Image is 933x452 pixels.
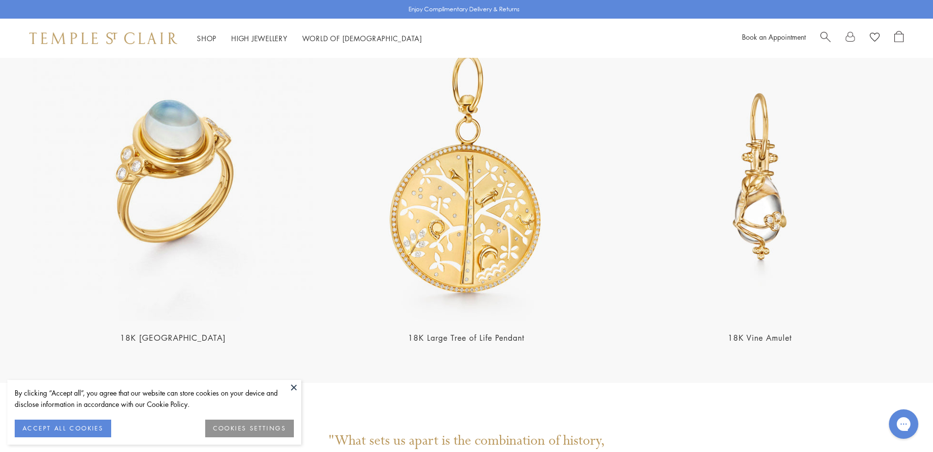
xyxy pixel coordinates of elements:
[15,387,294,410] div: By clicking “Accept all”, you agree that our website can store cookies on your device and disclos...
[15,420,111,437] button: ACCEPT ALL COOKIES
[29,33,317,321] img: R14110-BM8V
[894,31,904,46] a: Open Shopping Bag
[728,332,792,343] a: 18K Vine Amulet
[120,332,226,343] a: 18K [GEOGRAPHIC_DATA]
[884,406,923,442] iframe: Gorgias live chat messenger
[408,332,525,343] a: 18K Large Tree of Life Pendant
[616,33,904,321] img: P51816-E11VINE
[197,33,216,43] a: ShopShop
[205,420,294,437] button: COOKIES SETTINGS
[820,31,831,46] a: Search
[323,33,610,321] img: P31842-PVTREE
[197,32,422,45] nav: Main navigation
[231,33,287,43] a: High JewelleryHigh Jewellery
[870,31,880,46] a: View Wishlist
[302,33,422,43] a: World of [DEMOGRAPHIC_DATA]World of [DEMOGRAPHIC_DATA]
[29,32,177,44] img: Temple St. Clair
[408,4,520,14] p: Enjoy Complimentary Delivery & Returns
[742,32,806,42] a: Book an Appointment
